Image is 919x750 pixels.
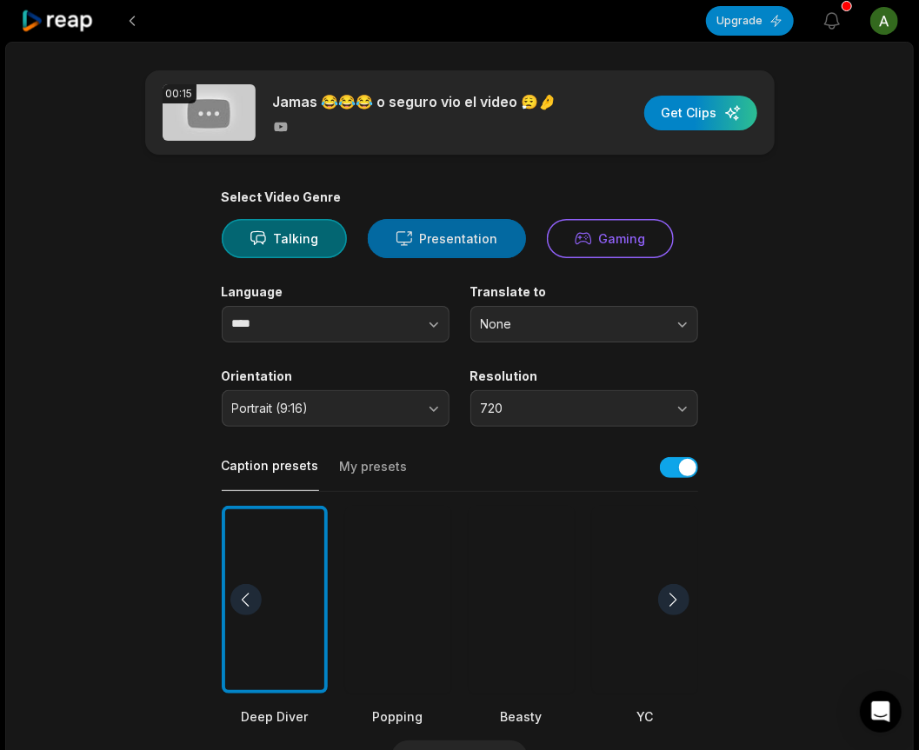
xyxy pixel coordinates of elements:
div: Select Video Genre [222,189,698,205]
div: Deep Diver [222,707,328,726]
button: Portrait (9:16) [222,390,450,427]
div: Open Intercom Messenger [860,691,902,733]
button: Upgrade [706,6,794,36]
div: 00:15 [163,84,196,103]
div: Beasty [469,707,575,726]
button: Presentation [368,219,526,258]
button: None [470,306,698,342]
span: Portrait (9:16) [232,401,415,416]
button: Caption presets [222,457,319,491]
label: Translate to [470,284,698,300]
div: YC [592,707,698,726]
div: Popping [345,707,451,726]
button: 720 [470,390,698,427]
button: Get Clips [644,96,757,130]
label: Resolution [470,368,698,384]
button: Talking [222,219,347,258]
span: 720 [481,401,663,416]
button: Gaming [547,219,674,258]
label: Language [222,284,450,300]
button: My presets [340,458,408,491]
label: Orientation [222,368,450,384]
span: None [481,316,663,332]
p: Jamas 😂😂😂 o seguro vio el video 😮‍💨🤌 [273,91,556,112]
